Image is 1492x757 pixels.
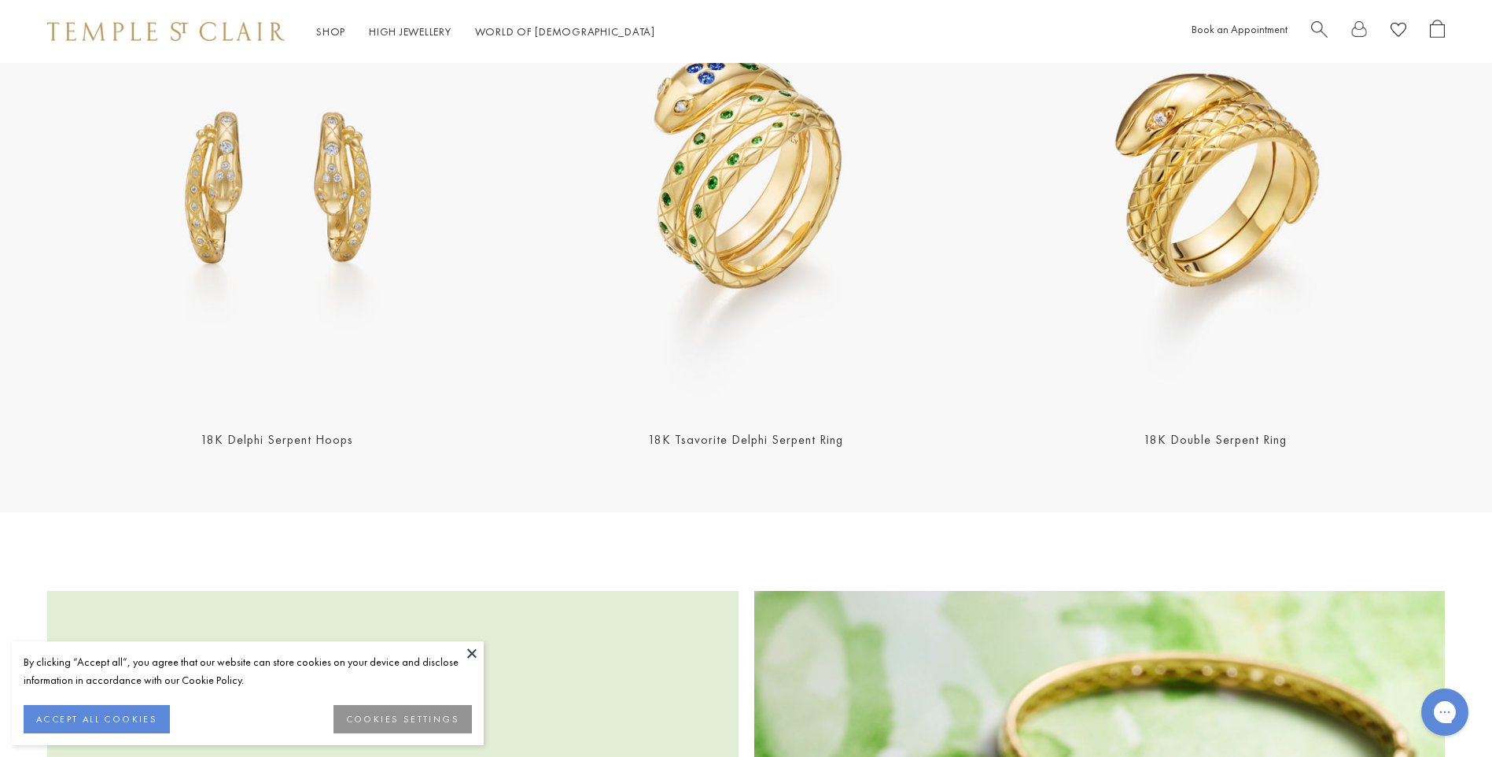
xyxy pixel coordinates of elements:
a: 18K Double Serpent Ring [1144,431,1287,448]
button: COOKIES SETTINGS [333,705,472,733]
a: Book an Appointment [1192,22,1288,36]
a: Search [1311,20,1328,44]
button: ACCEPT ALL COOKIES [24,705,170,733]
a: 18K Delphi Serpent Hoops [201,431,353,448]
div: By clicking “Accept all”, you agree that our website can store cookies on your device and disclos... [24,653,472,689]
img: Temple St. Clair [47,22,285,41]
a: Open Shopping Bag [1430,20,1445,44]
a: View Wishlist [1391,20,1406,44]
a: High JewelleryHigh Jewellery [369,24,451,39]
a: 18K Tsavorite Delphi Serpent Ring [648,431,843,448]
iframe: Gorgias live chat messenger [1413,683,1476,741]
a: ShopShop [316,24,345,39]
nav: Main navigation [316,22,655,42]
a: World of [DEMOGRAPHIC_DATA]World of [DEMOGRAPHIC_DATA] [475,24,655,39]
